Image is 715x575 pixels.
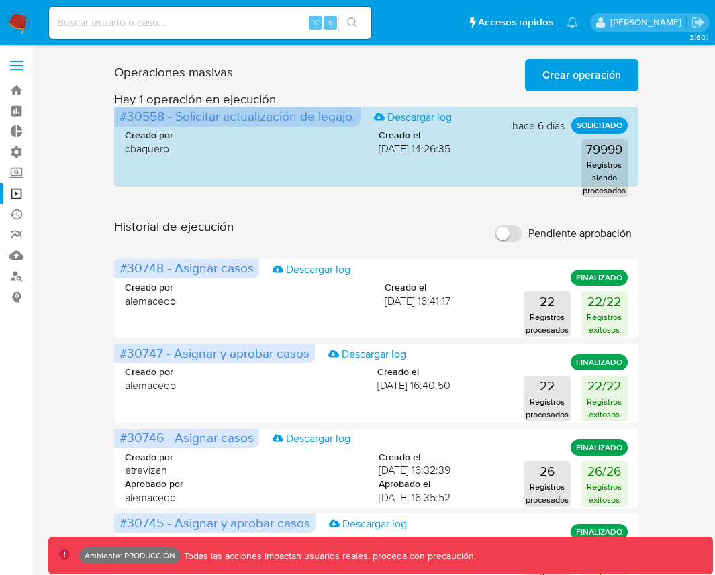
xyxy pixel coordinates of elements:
[338,13,366,32] button: search-icon
[610,16,686,29] p: ramiro.carbonell@mercadolibre.com.co
[310,16,320,29] span: ⌥
[478,15,553,30] span: Accesos rápidos
[85,553,175,558] p: Ambiente: PRODUCCIÓN
[181,550,476,562] p: Todas las acciones impactan usuarios reales, proceda con precaución.
[328,16,332,29] span: s
[567,17,578,28] a: Notificaciones
[49,14,371,32] input: Buscar usuario o caso...
[691,15,705,30] a: Salir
